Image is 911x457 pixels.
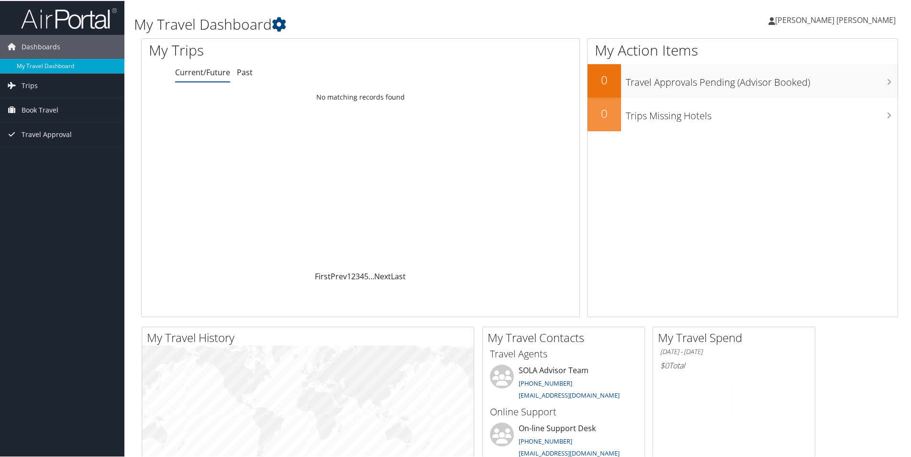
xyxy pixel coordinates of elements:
[485,364,642,403] li: SOLA Advisor Team
[588,63,898,97] a: 0Travel Approvals Pending (Advisor Booked)
[315,270,331,281] a: First
[147,329,474,345] h2: My Travel History
[658,329,815,345] h2: My Travel Spend
[356,270,360,281] a: 3
[626,103,898,122] h3: Trips Missing Hotels
[134,13,648,34] h1: My Travel Dashboard
[519,390,620,399] a: [EMAIL_ADDRESS][DOMAIN_NAME]
[490,346,637,360] h3: Travel Agents
[775,14,896,24] span: [PERSON_NAME] [PERSON_NAME]
[364,270,368,281] a: 5
[588,71,621,87] h2: 0
[519,436,572,445] a: [PHONE_NUMBER]
[588,97,898,130] a: 0Trips Missing Hotels
[149,39,390,59] h1: My Trips
[660,346,808,355] h6: [DATE] - [DATE]
[588,39,898,59] h1: My Action Items
[142,88,579,105] td: No matching records found
[22,34,60,58] span: Dashboards
[488,329,644,345] h2: My Travel Contacts
[519,448,620,457] a: [EMAIL_ADDRESS][DOMAIN_NAME]
[351,270,356,281] a: 2
[374,270,391,281] a: Next
[237,66,253,77] a: Past
[347,270,351,281] a: 1
[391,270,406,281] a: Last
[22,73,38,97] span: Trips
[519,378,572,387] a: [PHONE_NUMBER]
[22,122,72,146] span: Travel Approval
[768,5,905,34] a: [PERSON_NAME] [PERSON_NAME]
[21,6,117,29] img: airportal-logo.png
[588,104,621,121] h2: 0
[660,359,669,370] span: $0
[175,66,230,77] a: Current/Future
[490,404,637,418] h3: Online Support
[660,359,808,370] h6: Total
[22,97,58,121] span: Book Travel
[331,270,347,281] a: Prev
[360,270,364,281] a: 4
[626,70,898,88] h3: Travel Approvals Pending (Advisor Booked)
[368,270,374,281] span: …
